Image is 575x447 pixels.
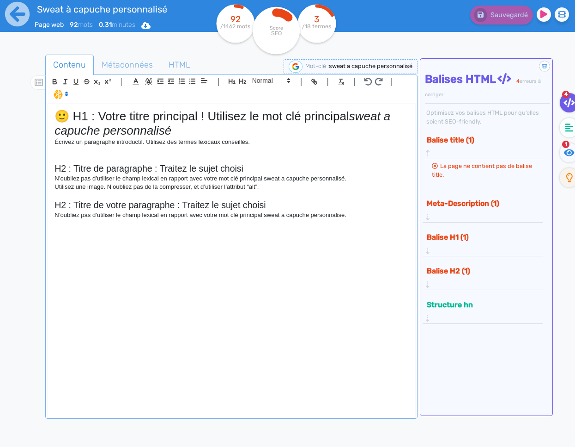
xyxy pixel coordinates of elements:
[218,75,220,88] span: |
[516,78,520,84] span: 4
[432,162,532,178] span: La page ne contient pas de balise title.
[161,52,198,77] span: HTML
[161,55,198,75] a: HTML
[54,163,408,174] h2: H2 : Titre de paragraphe : Traitez le sujet choisi
[35,2,207,17] input: title
[424,230,542,256] div: Balise H1 (1)
[45,55,94,75] a: Contenu
[220,23,250,30] tspan: /1462 mots
[54,211,408,219] p: N’oubliez pas d’utiliser le champ lexical en rapport avec votre mot clé principal sweat a capuche...
[425,78,541,98] span: erreurs à corriger
[94,52,160,77] span: Métadonnées
[99,21,112,29] b: 0.31
[302,23,331,30] tspan: /18 termes
[424,297,536,312] button: Structure hn
[271,30,281,37] tspan: SEO
[391,75,393,88] span: |
[54,109,393,137] em: sweat a capuche personnalisé
[490,11,528,19] span: Sauvegardé
[424,196,536,211] button: Meta-Description (1)
[327,75,329,88] span: |
[425,108,550,126] div: Optimisez vos balises HTML pour qu’elles soient SEO-friendly.
[424,297,542,323] div: Structure hn
[562,141,569,148] span: 1
[305,62,329,69] span: Mot-clé :
[424,230,536,245] button: Balise H1 (1)
[424,263,536,279] button: Balise H2 (1)
[54,174,408,183] p: N’oubliez pas d’utiliser le champ lexical en rapport avec votre mot clé principal sweat a capuche...
[289,61,303,73] img: google-serp-logo.png
[120,75,122,88] span: |
[424,196,542,222] div: Meta-Description (1)
[70,21,78,29] b: 92
[314,14,319,25] tspan: 3
[562,91,569,98] span: 4
[230,14,241,25] tspan: 92
[35,21,64,29] span: Page web
[269,25,283,31] tspan: Score
[49,89,71,100] span: I.Assistant
[198,75,211,86] span: Aligment
[54,138,408,146] p: Écrivez un paragraphe introductif. Utilisez des termes lexicaux conseillés.
[54,183,408,191] p: Utilisez une image. N’oubliez pas de la compresser, et d’utiliser l’attribut “alt”.
[424,132,536,148] button: Balise title (1)
[54,109,408,138] h1: 🙂 H1 : Votre titre principal ! Utilisez le mot clé principal
[54,200,408,211] h2: H2 : Titre de votre paragraphe : Traitez le sujet choisi
[470,6,533,25] button: Sauvegardé
[329,62,412,69] span: sweat a capuche personnalisé
[424,263,542,290] div: Balise H2 (1)
[300,75,303,88] span: |
[99,21,135,29] span: minutes
[424,132,542,159] div: Balise title (1)
[353,75,356,88] span: |
[425,73,550,99] h4: Balises HTML
[70,21,93,29] span: mots
[94,55,161,75] a: Métadonnées
[46,52,93,77] span: Contenu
